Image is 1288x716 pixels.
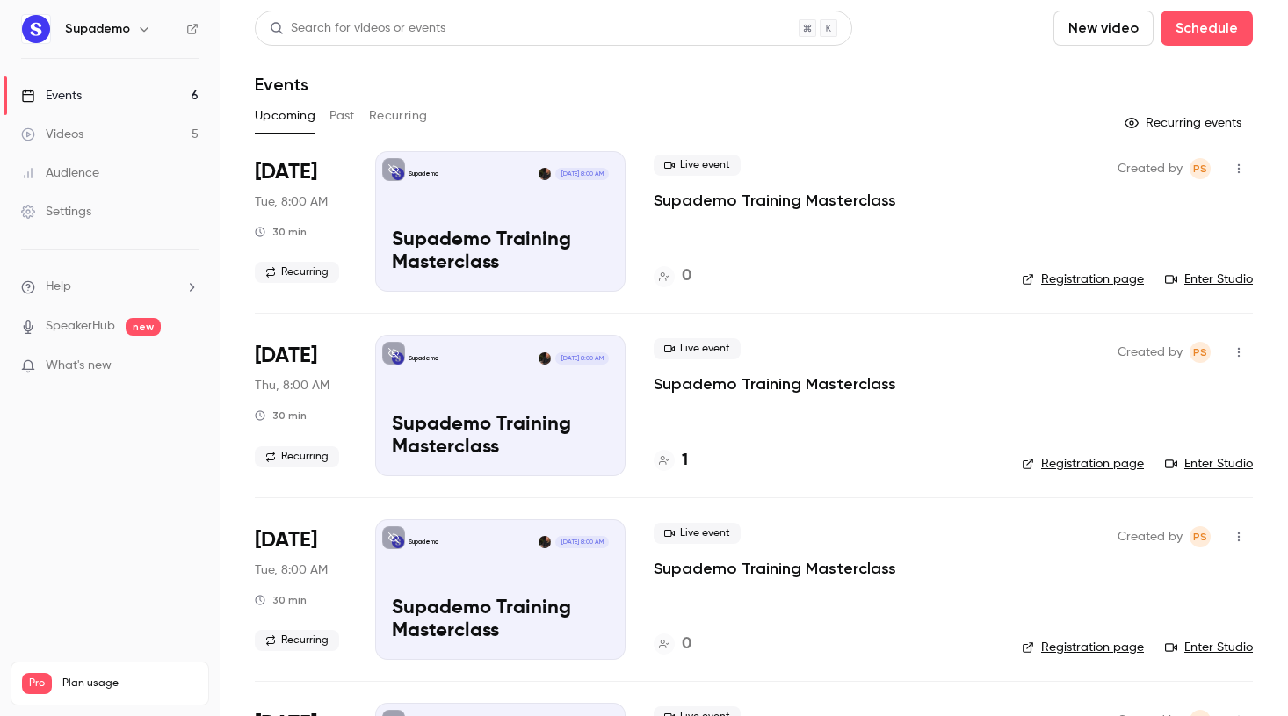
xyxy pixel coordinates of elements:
[409,170,438,178] p: Supademo
[22,673,52,694] span: Pro
[1053,11,1154,46] button: New video
[1117,109,1253,137] button: Recurring events
[46,317,115,336] a: SpeakerHub
[682,449,688,473] h4: 1
[22,15,50,43] img: Supademo
[1193,526,1207,547] span: PS
[654,523,741,544] span: Live event
[539,536,551,548] img: Paulina Staszuk
[375,519,626,660] a: Supademo Training MasterclassSupademoPaulina Staszuk[DATE] 8:00 AMSupademo Training Masterclass
[255,561,328,579] span: Tue, 8:00 AM
[1190,526,1211,547] span: Paulina Staszuk
[555,352,608,365] span: [DATE] 8:00 AM
[62,676,198,691] span: Plan usage
[255,193,328,211] span: Tue, 8:00 AM
[1118,526,1183,547] span: Created by
[654,264,691,288] a: 0
[1022,455,1144,473] a: Registration page
[375,151,626,292] a: Supademo Training MasterclassSupademoPaulina Staszuk[DATE] 8:00 AMSupademo Training Masterclass
[255,630,339,651] span: Recurring
[654,633,691,656] a: 0
[539,352,551,365] img: Paulina Staszuk
[46,278,71,296] span: Help
[1165,455,1253,473] a: Enter Studio
[409,538,438,546] p: Supademo
[255,335,347,475] div: Sep 18 Thu, 11:00 AM (America/Toronto)
[21,164,99,182] div: Audience
[1022,639,1144,656] a: Registration page
[654,558,896,579] a: Supademo Training Masterclass
[270,19,445,38] div: Search for videos or events
[555,536,608,548] span: [DATE] 8:00 AM
[1193,158,1207,179] span: PS
[1165,271,1253,288] a: Enter Studio
[21,203,91,221] div: Settings
[654,190,896,211] a: Supademo Training Masterclass
[1165,639,1253,656] a: Enter Studio
[1193,342,1207,363] span: PS
[255,446,339,467] span: Recurring
[654,155,741,176] span: Live event
[392,414,609,459] p: Supademo Training Masterclass
[255,158,317,186] span: [DATE]
[682,633,691,656] h4: 0
[255,151,347,292] div: Sep 16 Tue, 11:00 AM (America/Toronto)
[21,87,82,105] div: Events
[329,102,355,130] button: Past
[255,409,307,423] div: 30 min
[126,318,161,336] span: new
[177,358,199,374] iframe: Noticeable Trigger
[255,377,329,394] span: Thu, 8:00 AM
[1118,158,1183,179] span: Created by
[21,126,83,143] div: Videos
[255,262,339,283] span: Recurring
[1190,158,1211,179] span: Paulina Staszuk
[65,20,130,38] h6: Supademo
[555,168,608,180] span: [DATE] 8:00 AM
[654,373,896,394] a: Supademo Training Masterclass
[21,278,199,296] li: help-dropdown-opener
[409,354,438,363] p: Supademo
[392,229,609,275] p: Supademo Training Masterclass
[255,593,307,607] div: 30 min
[392,597,609,643] p: Supademo Training Masterclass
[375,335,626,475] a: Supademo Training MasterclassSupademoPaulina Staszuk[DATE] 8:00 AMSupademo Training Masterclass
[255,519,347,660] div: Sep 23 Tue, 11:00 AM (America/Toronto)
[654,449,688,473] a: 1
[1161,11,1253,46] button: Schedule
[255,74,308,95] h1: Events
[369,102,428,130] button: Recurring
[255,225,307,239] div: 30 min
[1190,342,1211,363] span: Paulina Staszuk
[1022,271,1144,288] a: Registration page
[654,338,741,359] span: Live event
[255,526,317,554] span: [DATE]
[682,264,691,288] h4: 0
[46,357,112,375] span: What's new
[1118,342,1183,363] span: Created by
[255,342,317,370] span: [DATE]
[255,102,315,130] button: Upcoming
[539,168,551,180] img: Paulina Staszuk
